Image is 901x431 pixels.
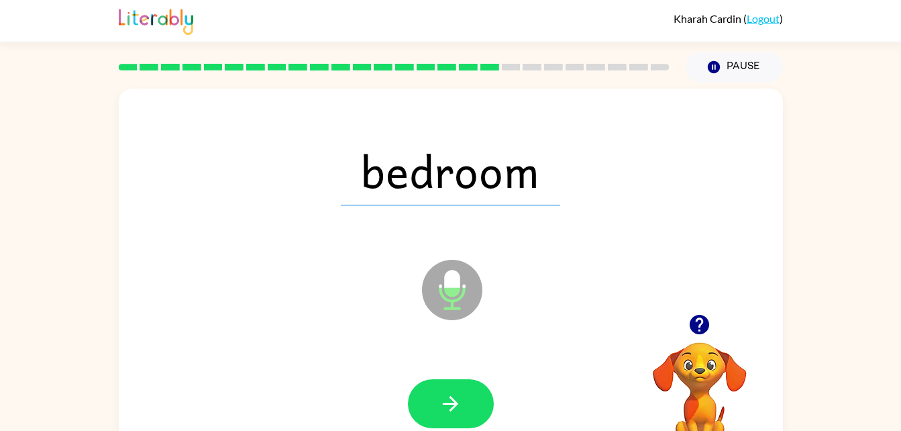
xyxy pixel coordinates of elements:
span: bedroom [341,136,560,205]
a: Logout [747,12,780,25]
button: Pause [686,52,783,83]
span: Kharah Cardin [674,12,743,25]
div: ( ) [674,12,783,25]
img: Literably [119,5,193,35]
